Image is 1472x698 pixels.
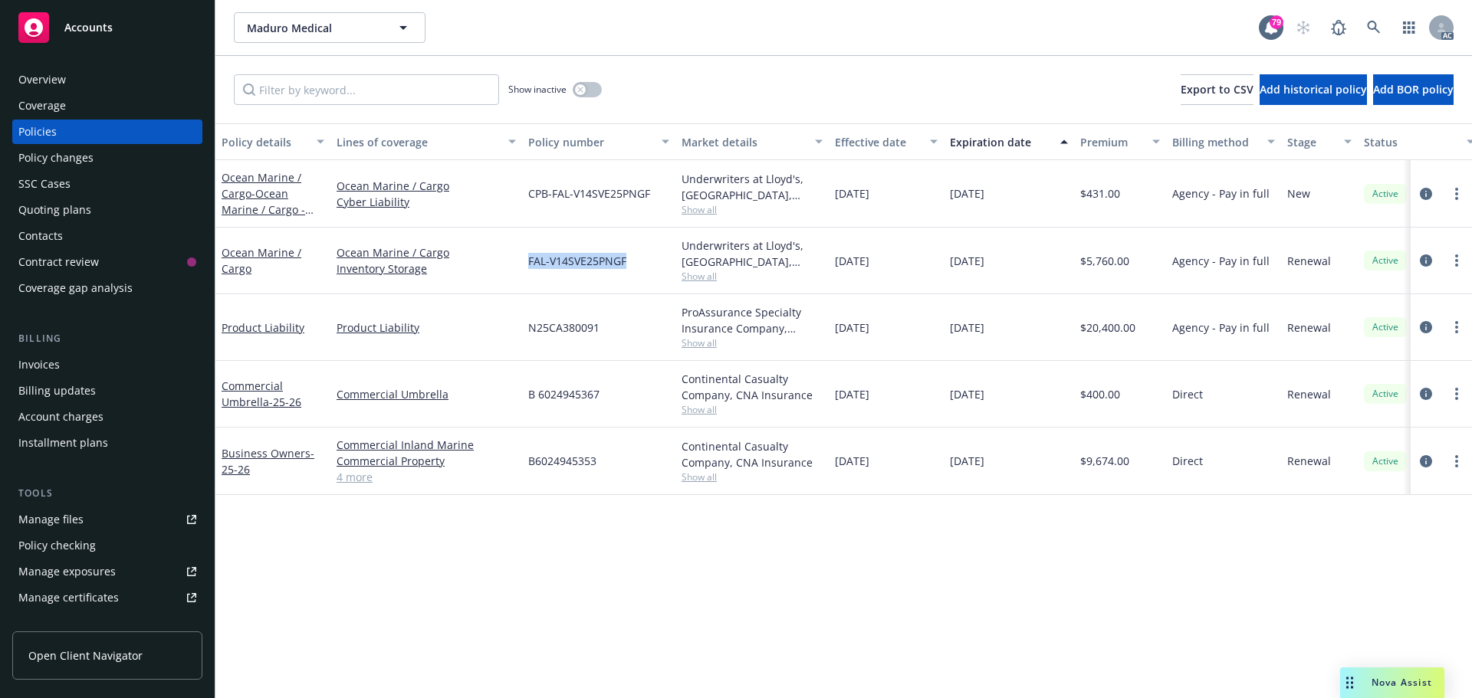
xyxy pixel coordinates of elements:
[337,261,516,277] a: Inventory Storage
[950,253,984,269] span: [DATE]
[1417,318,1435,336] a: circleInformation
[950,453,984,469] span: [DATE]
[18,276,133,300] div: Coverage gap analysis
[337,453,516,469] a: Commercial Property
[12,352,202,377] a: Invoices
[18,378,96,403] div: Billing updates
[508,83,567,96] span: Show inactive
[950,134,1051,150] div: Expiration date
[18,405,103,429] div: Account charges
[522,123,675,160] button: Policy number
[528,453,596,469] span: B6024945353
[234,12,426,43] button: Maduro Medical
[18,533,96,558] div: Policy checking
[234,74,499,105] input: Filter by keyword...
[829,123,944,160] button: Effective date
[1323,12,1354,43] a: Report a Bug
[12,6,202,49] a: Accounts
[835,185,869,202] span: [DATE]
[337,469,516,485] a: 4 more
[18,172,71,196] div: SSC Cases
[1172,320,1270,336] span: Agency - Pay in full
[18,67,66,92] div: Overview
[1370,454,1401,468] span: Active
[12,378,202,403] a: Billing updates
[330,123,522,160] button: Lines of coverage
[1372,676,1432,689] span: Nova Assist
[337,437,516,453] a: Commercial Inland Marine
[528,253,626,269] span: FAL-V14SVE25PNGF
[1417,251,1435,270] a: circleInformation
[12,559,202,584] span: Manage exposures
[1394,12,1424,43] a: Switch app
[12,405,202,429] a: Account charges
[12,331,202,346] div: Billing
[12,198,202,222] a: Quoting plans
[1260,82,1367,97] span: Add historical policy
[337,386,516,402] a: Commercial Umbrella
[1172,134,1258,150] div: Billing method
[12,67,202,92] a: Overview
[1080,320,1135,336] span: $20,400.00
[682,470,823,483] span: Show all
[1074,123,1166,160] button: Premium
[18,120,57,144] div: Policies
[18,352,60,377] div: Invoices
[528,320,600,336] span: N25CA380091
[1359,12,1389,43] a: Search
[1080,185,1120,202] span: $431.00
[528,386,600,402] span: B 6024945367
[1080,253,1129,269] span: $5,760.00
[835,134,921,150] div: Effective date
[12,93,202,118] a: Coverage
[1260,74,1367,105] button: Add historical policy
[337,178,516,194] a: Ocean Marine / Cargo
[944,123,1074,160] button: Expiration date
[337,320,516,336] a: Product Liability
[18,431,108,455] div: Installment plans
[1417,385,1435,403] a: circleInformation
[1172,453,1203,469] span: Direct
[222,446,314,477] a: Business Owners
[950,386,984,402] span: [DATE]
[1373,74,1454,105] button: Add BOR policy
[247,20,379,36] span: Maduro Medical
[222,320,304,335] a: Product Liability
[675,123,829,160] button: Market details
[18,507,84,532] div: Manage files
[1080,134,1143,150] div: Premium
[222,170,305,233] a: Ocean Marine / Cargo
[1417,452,1435,470] a: circleInformation
[1166,123,1281,160] button: Billing method
[682,371,823,403] div: Continental Casualty Company, CNA Insurance
[1447,185,1466,203] a: more
[1287,453,1331,469] span: Renewal
[215,123,330,160] button: Policy details
[682,171,823,203] div: Underwriters at Lloyd's, [GEOGRAPHIC_DATA], [PERSON_NAME] of [GEOGRAPHIC_DATA], [PERSON_NAME] Cargo
[682,238,823,270] div: Underwriters at Lloyd's, [GEOGRAPHIC_DATA], [PERSON_NAME] of [GEOGRAPHIC_DATA], [PERSON_NAME] Cargo
[28,647,143,664] span: Open Client Navigator
[18,224,63,248] div: Contacts
[1370,254,1401,267] span: Active
[64,21,113,34] span: Accounts
[12,585,202,610] a: Manage certificates
[222,186,314,233] span: - Ocean Marine / Cargo - Cyber Buyback
[337,244,516,261] a: Ocean Marine / Cargo
[1364,134,1457,150] div: Status
[1370,387,1401,401] span: Active
[18,198,91,222] div: Quoting plans
[18,611,96,636] div: Manage claims
[18,250,99,274] div: Contract review
[682,270,823,283] span: Show all
[1447,251,1466,270] a: more
[12,431,202,455] a: Installment plans
[835,453,869,469] span: [DATE]
[1340,667,1444,698] button: Nova Assist
[18,559,116,584] div: Manage exposures
[18,146,94,170] div: Policy changes
[222,134,307,150] div: Policy details
[682,304,823,336] div: ProAssurance Specialty Insurance Company, Medmarc
[1288,12,1319,43] a: Start snowing
[12,486,202,501] div: Tools
[682,438,823,470] div: Continental Casualty Company, CNA Insurance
